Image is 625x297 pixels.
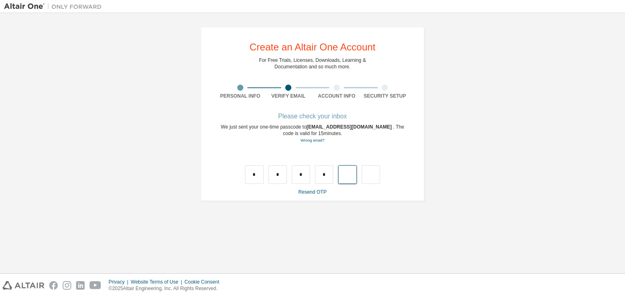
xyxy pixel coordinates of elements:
div: For Free Trials, Licenses, Downloads, Learning & Documentation and so much more. [259,57,366,70]
p: © 2025 Altair Engineering, Inc. All Rights Reserved. [109,285,224,292]
div: Personal Info [216,93,264,99]
div: Verify Email [264,93,313,99]
div: Website Terms of Use [131,279,184,285]
div: Create an Altair One Account [249,42,376,52]
span: [EMAIL_ADDRESS][DOMAIN_NAME] [306,124,393,130]
img: altair_logo.svg [2,281,44,290]
div: Privacy [109,279,131,285]
a: Resend OTP [298,189,326,195]
img: Altair One [4,2,106,11]
img: instagram.svg [63,281,71,290]
img: facebook.svg [49,281,58,290]
img: youtube.svg [90,281,101,290]
div: Please check your inbox [216,114,409,119]
img: linkedin.svg [76,281,85,290]
div: Security Setup [361,93,409,99]
div: Account Info [312,93,361,99]
a: Go back to the registration form [300,138,324,142]
div: We just sent your one-time passcode to . The code is valid for 15 minutes. [216,124,409,144]
div: Cookie Consent [184,279,224,285]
